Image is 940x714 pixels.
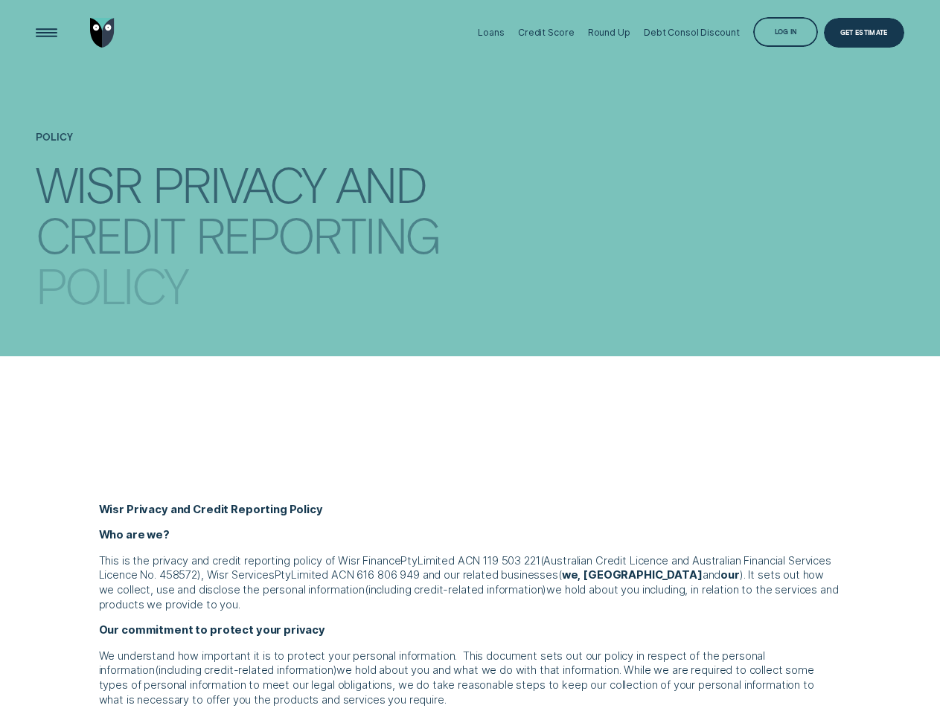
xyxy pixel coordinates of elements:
[518,27,575,38] div: Credit Score
[196,211,439,257] div: Reporting
[36,211,184,257] div: Credit
[558,568,562,582] span: (
[99,554,842,613] p: This is the privacy and credit reporting policy of Wisr Finance Limited ACN 119 503 221 Australia...
[540,554,544,567] span: (
[99,503,323,516] strong: Wisr Privacy and Credit Reporting Policy
[588,27,630,38] div: Round Up
[740,568,744,582] span: )
[562,568,703,582] strong: we, [GEOGRAPHIC_DATA]
[720,568,740,582] strong: our
[99,649,842,708] p: We understand how important it is to protect your personal information. This document sets out ou...
[333,663,337,677] span: )
[36,154,452,291] h1: Wisr Privacy and Credit Reporting Policy
[275,568,292,582] span: P T Y
[36,161,141,206] div: Wisr
[275,568,292,582] span: Pty
[36,132,904,158] h4: Policy
[365,583,368,596] span: (
[197,568,201,582] span: )
[99,623,325,637] strong: Our commitment to protect your privacy
[478,27,504,38] div: Loans
[543,583,546,596] span: )
[90,18,115,47] img: Wisr
[644,27,740,38] div: Debt Consol Discount
[400,554,418,567] span: P T Y
[336,161,426,206] div: and
[400,554,418,567] span: Pty
[99,528,170,541] strong: Who are we?
[753,17,819,46] button: Log in
[36,262,187,307] div: Policy
[155,663,159,677] span: (
[32,18,61,47] button: Open Menu
[824,18,904,47] a: Get Estimate
[153,161,324,206] div: Privacy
